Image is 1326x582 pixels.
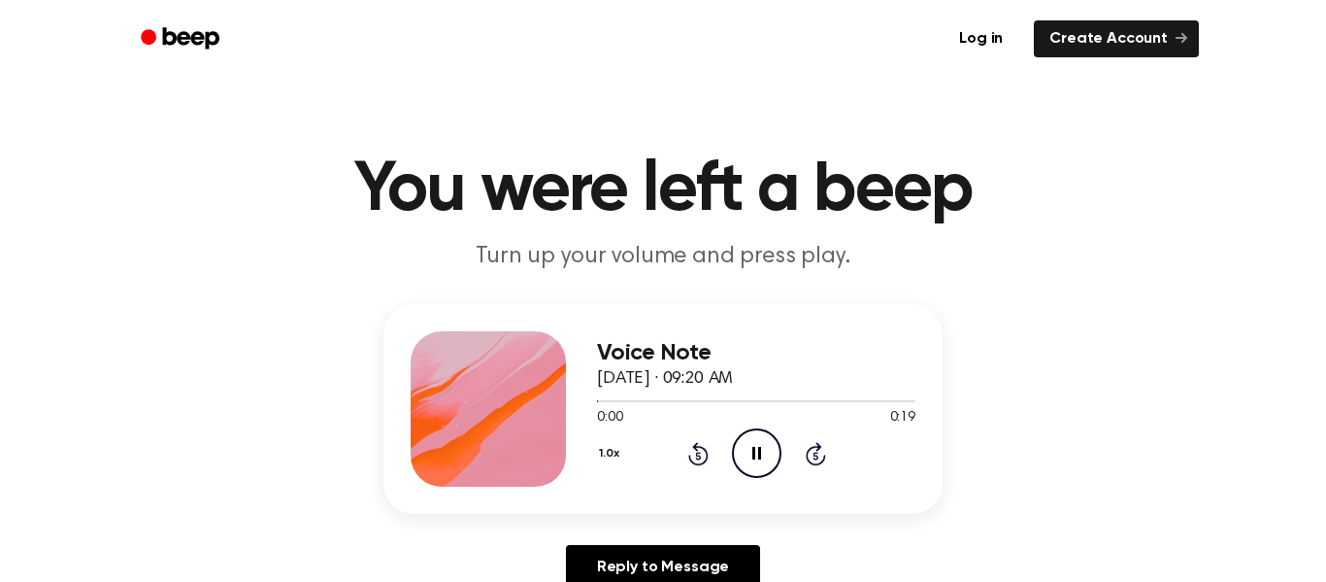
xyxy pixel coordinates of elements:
a: Beep [127,20,237,58]
span: 0:00 [597,408,622,428]
h3: Voice Note [597,340,915,366]
span: 0:19 [890,408,915,428]
span: [DATE] · 09:20 AM [597,370,733,388]
a: Create Account [1034,20,1199,57]
a: Log in [940,17,1022,61]
button: 1.0x [597,437,626,470]
h1: You were left a beep [166,155,1160,225]
p: Turn up your volume and press play. [290,241,1036,273]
